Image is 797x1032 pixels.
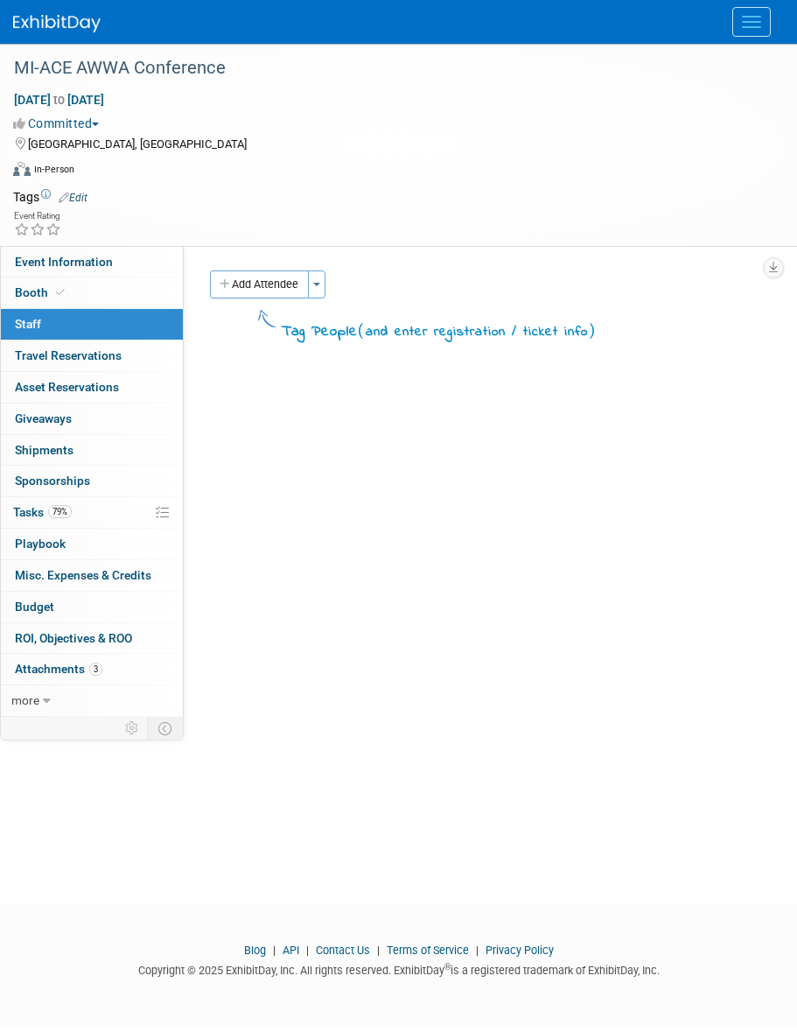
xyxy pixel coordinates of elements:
[472,944,483,957] span: |
[210,270,309,298] button: Add Attendee
[373,944,384,957] span: |
[316,944,370,957] a: Contact Us
[15,255,113,269] span: Event Information
[13,115,106,132] button: Committed
[358,321,366,339] span: (
[732,7,771,37] button: Menu
[13,505,72,519] span: Tasks
[11,693,39,707] span: more
[48,505,72,518] span: 79%
[282,319,596,343] div: Tag People
[13,92,105,108] span: [DATE] [DATE]
[8,53,762,84] div: MI-ACE AWWA Conference
[33,163,74,176] div: In-Person
[1,277,183,308] a: Booth
[13,162,31,176] img: Format-Inperson.png
[1,466,183,496] a: Sponsorships
[15,537,66,551] span: Playbook
[13,188,87,206] td: Tags
[15,662,102,676] span: Attachments
[89,663,102,676] span: 3
[15,348,122,362] span: Travel Reservations
[302,944,313,957] span: |
[1,497,183,528] a: Tasks79%
[28,137,247,151] span: [GEOGRAPHIC_DATA], [GEOGRAPHIC_DATA]
[15,411,72,425] span: Giveaways
[15,443,73,457] span: Shipments
[1,623,183,654] a: ROI, Objectives & ROO
[15,631,132,645] span: ROI, Objectives & ROO
[15,380,119,394] span: Asset Reservations
[1,529,183,559] a: Playbook
[15,600,54,614] span: Budget
[15,285,68,299] span: Booth
[14,212,61,221] div: Event Rating
[15,568,151,582] span: Misc. Expenses & Credits
[1,372,183,403] a: Asset Reservations
[15,474,90,488] span: Sponsorships
[148,717,184,740] td: Toggle Event Tabs
[15,317,41,331] span: Staff
[444,962,451,972] sup: ®
[1,560,183,591] a: Misc. Expenses & Credits
[59,192,87,204] a: Edit
[1,309,183,340] a: Staff
[1,435,183,466] a: Shipments
[13,159,775,186] div: Event Format
[283,944,299,957] a: API
[1,404,183,434] a: Giveaways
[366,322,588,341] span: and enter registration / ticket info
[486,944,554,957] a: Privacy Policy
[244,944,266,957] a: Blog
[117,717,148,740] td: Personalize Event Tab Strip
[387,944,469,957] a: Terms of Service
[1,654,183,684] a: Attachments3
[588,321,596,339] span: )
[1,340,183,371] a: Travel Reservations
[13,15,101,32] img: ExhibitDay
[56,288,65,298] i: Booth reservation complete
[51,93,67,107] span: to
[1,247,183,277] a: Event Information
[1,592,183,622] a: Budget
[1,685,183,716] a: more
[269,944,280,957] span: |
